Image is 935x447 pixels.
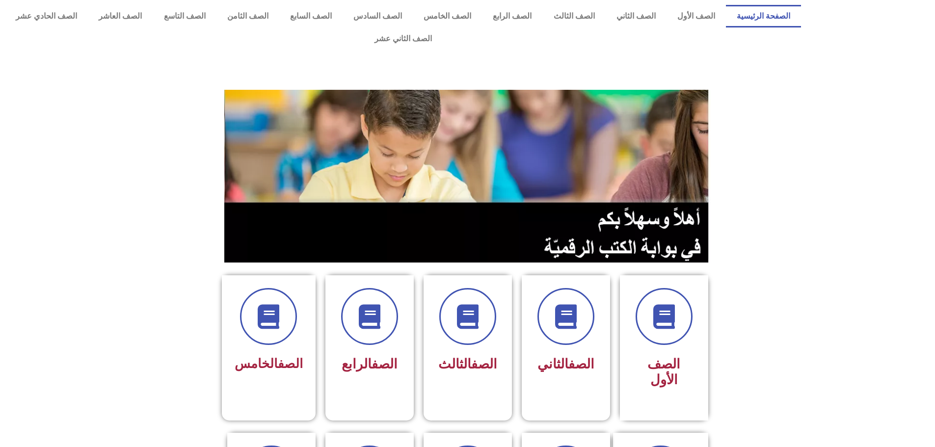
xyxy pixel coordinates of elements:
span: الثالث [438,356,497,372]
a: الصف الثامن [216,5,279,27]
a: الصف التاسع [153,5,216,27]
a: الصف الحادي عشر [5,5,88,27]
a: الصف الثالث [542,5,605,27]
a: الصف العاشر [88,5,153,27]
a: الصف [278,356,303,371]
span: الخامس [235,356,303,371]
a: الصف الثاني عشر [5,27,801,50]
a: الصف الخامس [413,5,482,27]
a: الصف الرابع [482,5,542,27]
a: الصفحة الرئيسية [726,5,801,27]
a: الصف [471,356,497,372]
a: الصف السابع [279,5,343,27]
span: الصف الأول [647,356,680,388]
a: الصف الأول [667,5,726,27]
span: الثاني [537,356,594,372]
a: الصف السادس [343,5,413,27]
a: الصف الثاني [606,5,667,27]
span: الرابع [342,356,398,372]
a: الصف [372,356,398,372]
a: الصف [568,356,594,372]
